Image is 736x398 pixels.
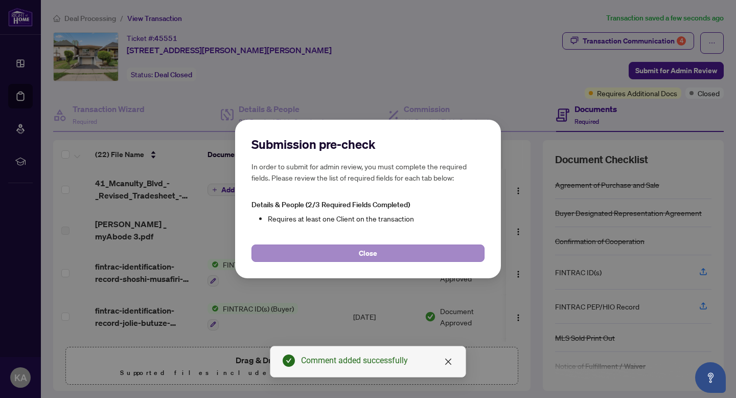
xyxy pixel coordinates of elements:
button: Close [251,245,485,262]
span: Details & People (2/3 Required Fields Completed) [251,200,410,209]
span: close [444,358,452,366]
div: Comment added successfully [301,355,453,367]
h5: In order to submit for admin review, you must complete the required fields. Please review the lis... [251,161,485,183]
span: check-circle [283,355,295,367]
a: Close [443,356,454,367]
button: Open asap [695,362,726,393]
span: Close [359,245,377,261]
li: Requires at least one Client on the transaction [268,213,485,224]
h2: Submission pre-check [251,136,485,152]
